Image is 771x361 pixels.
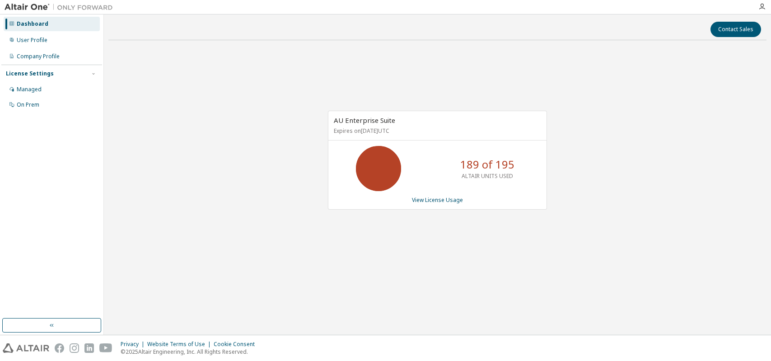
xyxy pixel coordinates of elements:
[84,343,94,353] img: linkedin.svg
[147,341,214,348] div: Website Terms of Use
[6,70,54,77] div: License Settings
[17,53,60,60] div: Company Profile
[5,3,117,12] img: Altair One
[121,341,147,348] div: Privacy
[460,157,514,172] p: 189 of 195
[17,101,39,108] div: On Prem
[334,127,539,135] p: Expires on [DATE] UTC
[334,116,395,125] span: AU Enterprise Suite
[70,343,79,353] img: instagram.svg
[412,196,463,204] a: View License Usage
[17,37,47,44] div: User Profile
[214,341,260,348] div: Cookie Consent
[462,172,513,180] p: ALTAIR UNITS USED
[17,20,48,28] div: Dashboard
[17,86,42,93] div: Managed
[121,348,260,356] p: © 2025 Altair Engineering, Inc. All Rights Reserved.
[99,343,112,353] img: youtube.svg
[710,22,761,37] button: Contact Sales
[3,343,49,353] img: altair_logo.svg
[55,343,64,353] img: facebook.svg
